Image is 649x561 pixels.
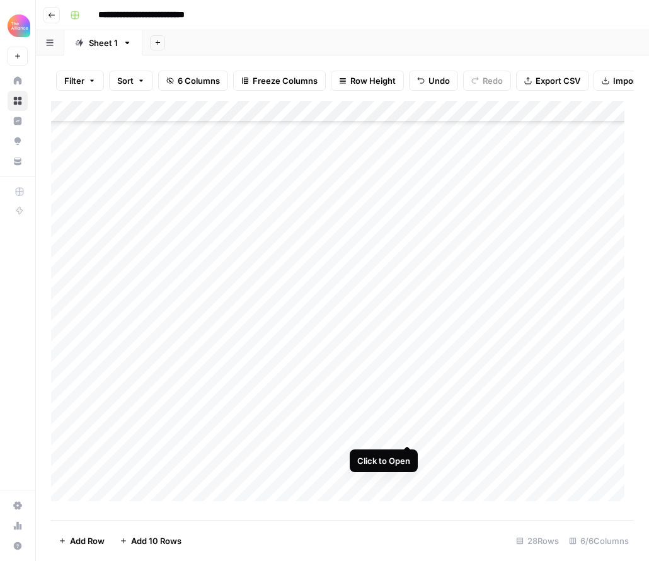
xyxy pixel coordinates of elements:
[536,74,580,87] span: Export CSV
[8,495,28,516] a: Settings
[8,111,28,131] a: Insights
[64,74,84,87] span: Filter
[409,71,458,91] button: Undo
[109,71,153,91] button: Sort
[253,74,318,87] span: Freeze Columns
[51,531,112,551] button: Add Row
[511,531,564,551] div: 28 Rows
[8,151,28,171] a: Your Data
[428,74,450,87] span: Undo
[8,536,28,556] button: Help + Support
[8,516,28,536] a: Usage
[357,454,410,467] div: Click to Open
[350,74,396,87] span: Row Height
[463,71,511,91] button: Redo
[8,71,28,91] a: Home
[564,531,634,551] div: 6/6 Columns
[8,14,30,37] img: Alliance Logo
[89,37,118,49] div: Sheet 1
[516,71,589,91] button: Export CSV
[64,30,142,55] a: Sheet 1
[483,74,503,87] span: Redo
[8,131,28,151] a: Opportunities
[56,71,104,91] button: Filter
[70,535,105,547] span: Add Row
[178,74,220,87] span: 6 Columns
[112,531,189,551] button: Add 10 Rows
[331,71,404,91] button: Row Height
[8,91,28,111] a: Browse
[158,71,228,91] button: 6 Columns
[131,535,181,547] span: Add 10 Rows
[117,74,134,87] span: Sort
[233,71,326,91] button: Freeze Columns
[8,10,28,42] button: Workspace: Alliance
